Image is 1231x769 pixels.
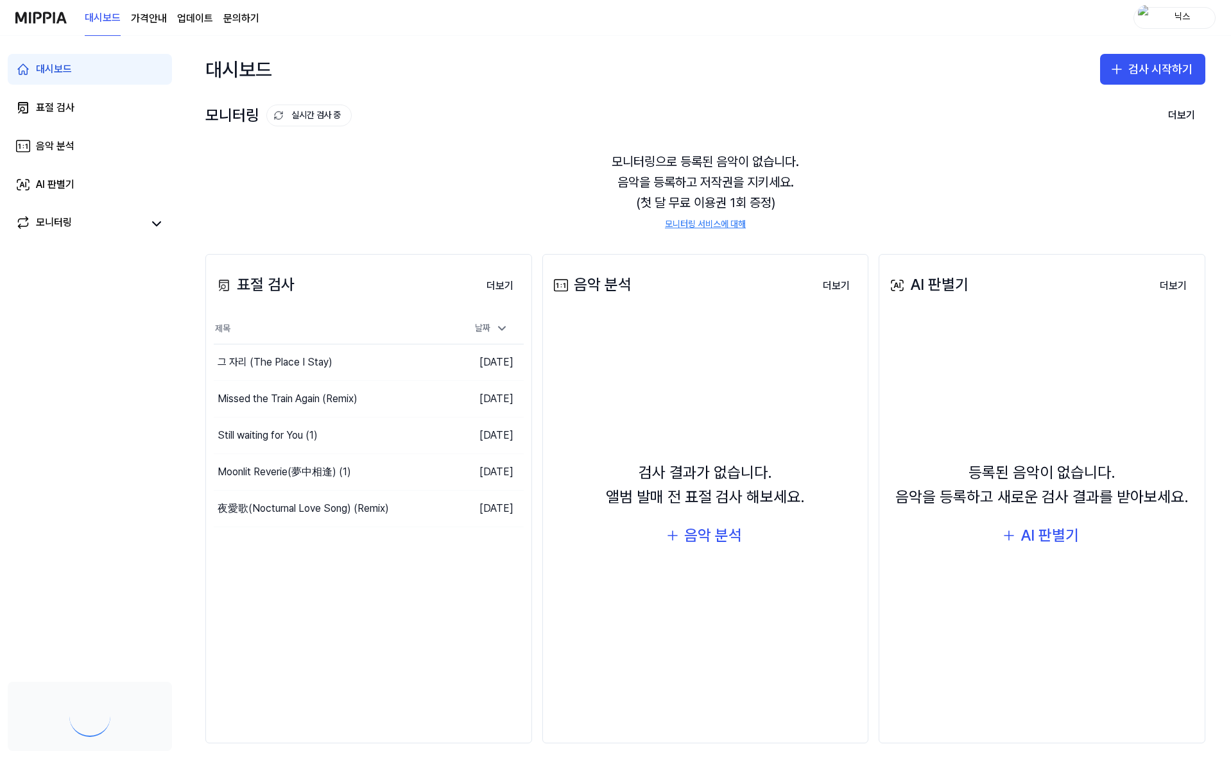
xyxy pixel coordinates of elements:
[218,501,389,516] div: 夜愛歌(Nocturnal Love Song) (Remix)
[8,54,172,85] a: 대시보드
[1149,272,1197,299] a: 더보기
[606,461,805,510] div: 검사 결과가 없습니다. 앨범 발매 전 표절 검사 해보세요.
[218,355,332,370] div: 그 자리 (The Place I Stay)
[218,464,351,480] div: Moonlit Reverie(夢中相逢) (1)
[446,344,524,381] td: [DATE]
[813,273,860,299] button: 더보기
[205,136,1205,246] div: 모니터링으로 등록된 음악이 없습니다. 음악을 등록하고 저작권을 지키세요. (첫 달 무료 이용권 1회 증정)
[813,272,860,299] a: 더보기
[36,215,72,233] div: 모니터링
[476,273,524,299] button: 더보기
[218,428,318,443] div: Still waiting for You (1)
[895,461,1189,510] div: 등록된 음악이 없습니다. 음악을 등록하고 새로운 검사 결과를 받아보세요.
[36,100,74,115] div: 표절 검사
[205,49,272,90] div: 대시보드
[8,131,172,162] a: 음악 분석
[1133,7,1216,29] button: profile닉스
[656,520,755,551] button: 음악 분석
[1149,273,1197,299] button: 더보기
[131,11,167,26] a: 가격안내
[36,62,72,77] div: 대시보드
[1158,103,1205,128] button: 더보기
[36,177,74,192] div: AI 판별기
[992,520,1092,551] button: AI 판별기
[214,314,446,344] th: 제목
[8,92,172,123] a: 표절 검사
[85,1,121,36] a: 대시보드
[446,418,524,454] td: [DATE]
[266,105,352,126] button: 실시간 검사 중
[470,318,513,339] div: 날짜
[684,523,742,548] div: 음악 분석
[8,169,172,200] a: AI 판별기
[177,11,213,26] a: 업데이트
[887,273,968,297] div: AI 판별기
[223,11,259,26] a: 문의하기
[1020,523,1079,548] div: AI 판별기
[446,381,524,418] td: [DATE]
[476,272,524,299] a: 더보기
[1100,54,1205,85] button: 검사 시작하기
[15,215,144,233] a: 모니터링
[214,273,295,297] div: 표절 검사
[1157,10,1207,24] div: 닉스
[446,491,524,527] td: [DATE]
[205,103,352,128] div: 모니터링
[1138,5,1153,31] img: profile
[446,454,524,491] td: [DATE]
[218,391,357,407] div: Missed the Train Again (Remix)
[36,139,74,154] div: 음악 분석
[551,273,632,297] div: 음악 분석
[665,218,746,231] a: 모니터링 서비스에 대해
